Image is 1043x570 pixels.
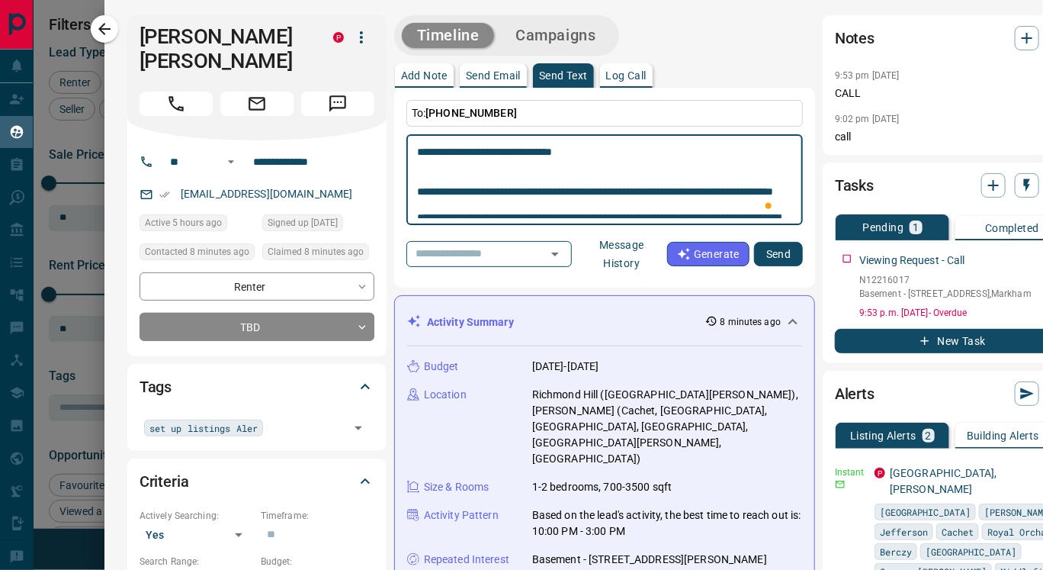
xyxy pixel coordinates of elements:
p: Timeframe: [261,509,374,523]
span: set up listings Aler [149,420,258,436]
div: Renter [140,272,374,301]
span: Signed up [DATE] [268,215,338,230]
p: 2 [926,430,932,441]
h1: [PERSON_NAME] [PERSON_NAME] [140,24,310,73]
p: Based on the lead's activity, the best time to reach out is: 10:00 PM - 3:00 PM [532,507,802,539]
p: Viewing Request - Call [859,253,965,269]
h2: Criteria [140,469,189,494]
p: 1-2 bedrooms, 700-3500 sqft [532,479,672,495]
span: Jefferson [880,524,928,539]
a: [GEOGRAPHIC_DATA], [PERSON_NAME] [890,467,996,495]
div: Tue Aug 12 2025 [140,214,255,236]
p: Budget: [261,555,374,568]
button: Open [222,153,240,171]
p: Actively Searching: [140,509,253,523]
svg: Email Verified [159,189,170,200]
p: 8 minutes ago [720,315,781,329]
div: Activity Summary8 minutes ago [407,308,802,337]
svg: Email [835,479,846,490]
p: [DATE]-[DATE] [532,359,599,375]
p: Instant [835,465,865,479]
div: property.ca [875,468,885,478]
button: Send [754,242,803,266]
p: 9:53 pm [DATE] [835,70,900,81]
p: Activity Pattern [424,507,499,523]
span: [GEOGRAPHIC_DATA] [926,544,1016,559]
p: Add Note [401,70,448,81]
p: Log Call [606,70,647,81]
div: property.ca [333,32,344,43]
div: Tue Aug 12 2025 [262,243,374,265]
div: Yes [140,523,253,547]
a: [EMAIL_ADDRESS][DOMAIN_NAME] [181,188,353,200]
p: Listing Alerts [850,430,916,441]
button: Generate [667,242,749,266]
div: Criteria [140,463,374,500]
button: Open [544,243,566,265]
p: Richmond Hill ([GEOGRAPHIC_DATA][PERSON_NAME]), [PERSON_NAME] (Cachet, [GEOGRAPHIC_DATA], [GEOGRA... [532,387,802,467]
p: 1 [913,222,919,233]
p: Repeated Interest [424,552,509,568]
textarea: To enrich screen reader interactions, please activate Accessibility in Grammarly extension settings [417,141,792,219]
div: TBD [140,313,374,341]
p: Search Range: [140,555,253,568]
div: Tue Aug 12 2025 [140,243,255,265]
p: Location [424,387,467,403]
span: Message [301,92,374,116]
span: Active 5 hours ago [145,215,222,230]
span: Email [220,92,294,116]
span: [PHONE_NUMBER] [425,107,517,119]
p: Completed [985,223,1039,233]
div: Tue Jul 22 2025 [262,214,374,236]
div: Tags [140,369,374,405]
button: Message History [576,233,667,275]
p: Size & Rooms [424,479,489,495]
p: Basement - [STREET_ADDRESS] , Markham [859,287,1032,301]
button: Timeline [402,23,495,48]
p: Send Text [539,70,588,81]
h2: Notes [835,26,875,50]
p: Send Email [466,70,521,81]
p: N12216017 [859,273,1032,287]
p: Building Alerts [967,430,1039,441]
span: [GEOGRAPHIC_DATA] [880,504,971,520]
p: Pending [863,222,904,233]
span: Cachet [942,524,974,539]
span: Call [140,92,213,116]
p: 9:02 pm [DATE] [835,114,900,124]
span: Contacted 8 minutes ago [145,244,249,259]
p: Activity Summary [427,314,514,330]
button: Open [348,417,369,439]
span: Berczy [880,544,912,559]
p: Budget [424,359,459,375]
span: Claimed 8 minutes ago [268,244,364,259]
button: Campaigns [500,23,611,48]
p: To: [406,100,803,127]
h2: Tags [140,375,172,399]
h2: Tasks [835,173,874,198]
h2: Alerts [835,382,875,406]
